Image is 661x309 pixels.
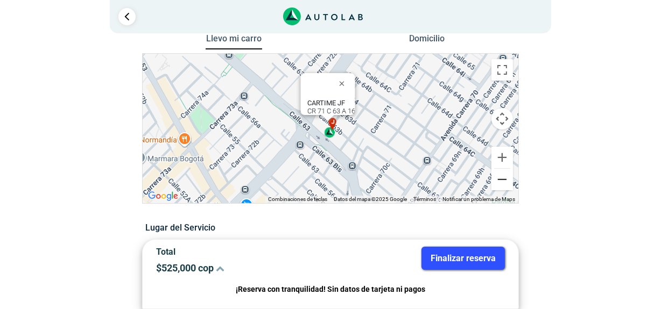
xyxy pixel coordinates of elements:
[156,283,505,296] p: ¡Reserva con tranquilidad! Sin datos de tarjeta ni pagos
[332,70,357,96] button: Cerrar
[399,33,455,49] button: Domicilio
[268,196,327,203] button: Combinaciones de teclas
[307,99,345,107] b: CARTIME JF
[283,11,363,21] a: Link al sitio de autolab
[331,118,334,127] span: j
[491,108,513,130] button: Controles de visualización del mapa
[156,262,322,274] p: $ 525,000 cop
[145,222,515,233] h5: Lugar del Servicio
[334,196,407,202] span: Datos del mapa ©2025 Google
[442,196,515,202] a: Notificar un problema de Maps
[413,196,436,202] a: Términos (se abre en una nueva pestaña)
[145,189,181,203] img: Google
[491,59,513,81] button: Cambiar a la vista en pantalla completa
[491,147,513,168] button: Ampliar
[491,169,513,190] button: Reducir
[421,247,505,270] button: Finalizar reserva
[307,99,355,115] div: CR 71 C 63 A 16
[206,33,262,50] button: Llevo mi carro
[156,247,322,257] p: Total
[118,8,136,25] a: Ir al paso anterior
[145,189,181,203] a: Abre esta zona en Google Maps (se abre en una nueva ventana)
